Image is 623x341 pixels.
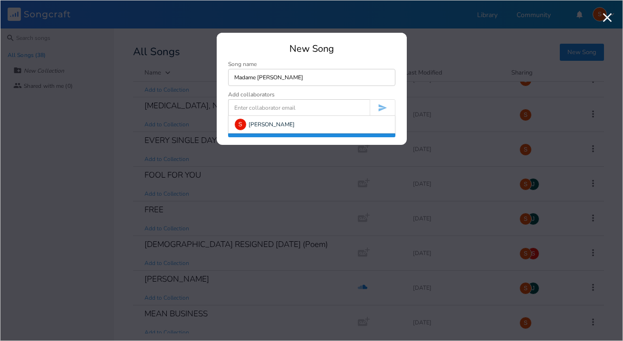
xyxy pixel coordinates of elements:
input: Enter song name [228,69,395,86]
button: Invite [370,99,395,116]
div: [PERSON_NAME] [229,116,395,133]
div: Spike Lancaster [234,118,247,131]
div: Add collaborators [228,92,275,97]
div: New Song [228,44,395,54]
input: Enter collaborator email [228,99,370,116]
div: Song name [228,61,395,67]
